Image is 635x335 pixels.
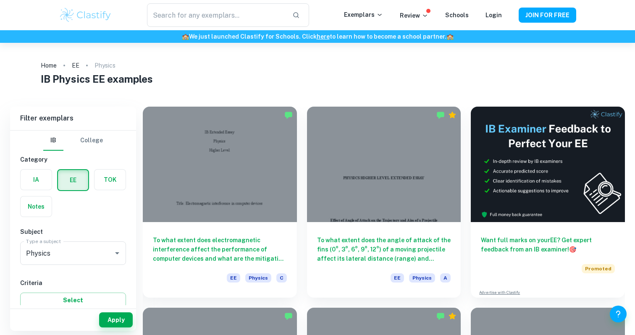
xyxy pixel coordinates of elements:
h6: To what extent does electromagnetic interference affect the performance of computer devices and w... [153,236,287,263]
h6: Category [20,155,126,164]
span: Promoted [582,264,615,273]
div: Premium [448,312,457,320]
img: Thumbnail [471,107,625,222]
button: EE [58,170,88,190]
span: C [276,273,287,283]
h6: We just launched Clastify for Schools. Click to learn how to become a school partner. [2,32,633,41]
button: IB [43,131,63,151]
span: Physics [409,273,435,283]
h6: Subject [20,227,126,236]
h6: Criteria [20,278,126,288]
button: Open [111,247,123,259]
a: Home [41,60,57,71]
img: Marked [284,312,293,320]
button: JOIN FOR FREE [519,8,576,23]
span: 🏫 [446,33,454,40]
p: Exemplars [344,10,383,19]
img: Clastify logo [59,7,112,24]
button: Help and Feedback [610,306,627,322]
input: Search for any exemplars... [147,3,286,27]
button: TOK [94,170,126,190]
a: Advertise with Clastify [479,290,520,296]
span: EE [227,273,240,283]
button: College [80,131,103,151]
h6: To what extent does the angle of attack of the fins (0°, 3°, 6°, 9°, 12°) of a moving projectile ... [317,236,451,263]
img: Marked [284,111,293,119]
a: To what extent does electromagnetic interference affect the performance of computer devices and w... [143,107,297,298]
a: To what extent does the angle of attack of the fins (0°, 3°, 6°, 9°, 12°) of a moving projectile ... [307,107,461,298]
p: Review [400,11,428,20]
a: here [317,33,330,40]
h6: Want full marks on your EE ? Get expert feedback from an IB examiner! [481,236,615,254]
span: 🎯 [569,246,576,253]
div: Filter type choice [43,131,103,151]
span: A [440,273,451,283]
a: Want full marks on yourEE? Get expert feedback from an IB examiner!PromotedAdvertise with Clastify [471,107,625,298]
div: Premium [448,111,457,119]
button: Notes [21,196,52,217]
img: Marked [436,111,445,119]
p: Physics [94,61,115,70]
span: 🏫 [182,33,189,40]
a: Login [485,12,502,18]
button: Select [20,293,126,308]
a: Schools [445,12,469,18]
img: Marked [436,312,445,320]
h1: IB Physics EE examples [41,71,594,86]
h6: Filter exemplars [10,107,136,130]
a: EE [72,60,79,71]
button: IA [21,170,52,190]
span: Physics [245,273,271,283]
button: Apply [99,312,133,327]
label: Type a subject [26,238,61,245]
span: EE [391,273,404,283]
